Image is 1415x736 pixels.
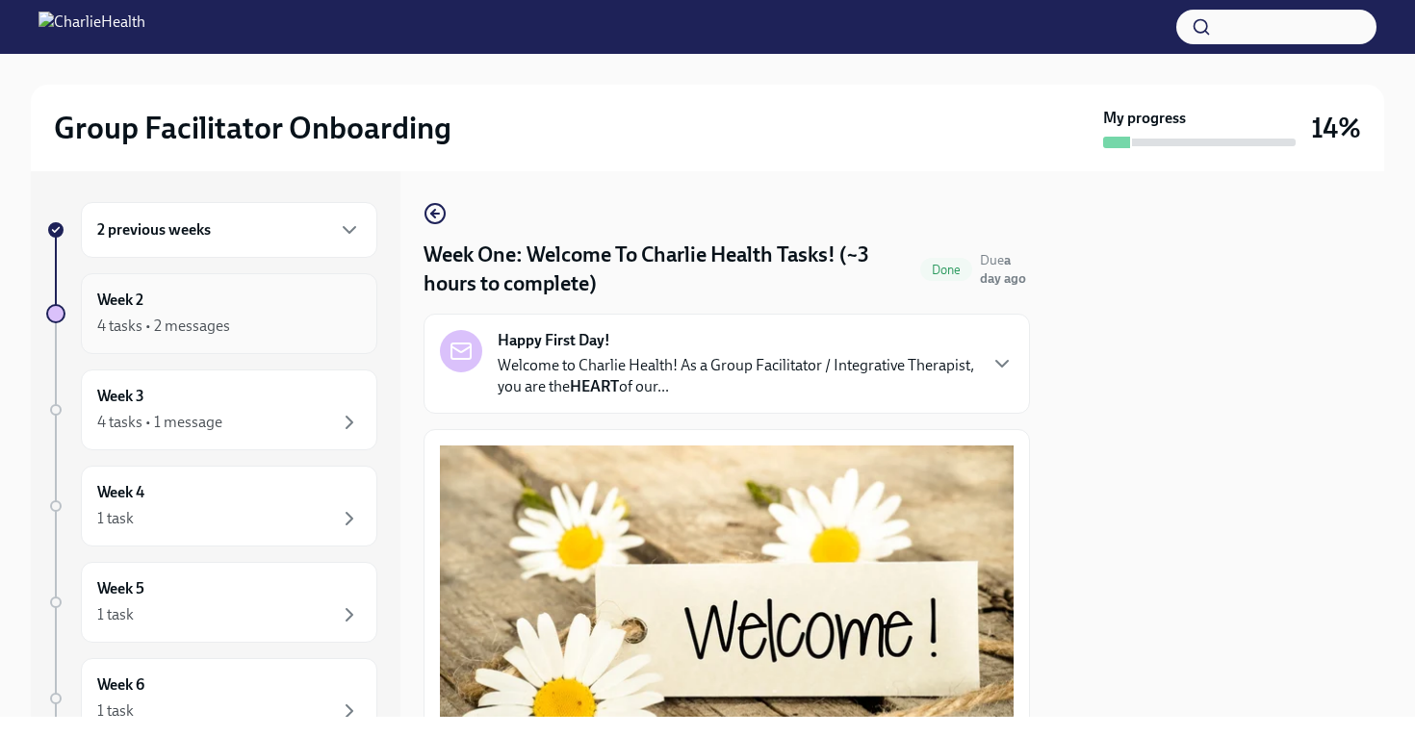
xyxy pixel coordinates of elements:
[97,700,134,722] div: 1 task
[81,202,377,258] div: 2 previous weeks
[498,330,610,351] strong: Happy First Day!
[424,241,913,298] h4: Week One: Welcome To Charlie Health Tasks! (~3 hours to complete)
[46,466,377,546] a: Week 41 task
[97,290,143,311] h6: Week 2
[46,369,377,450] a: Week 34 tasks • 1 message
[1311,111,1361,145] h3: 14%
[570,377,619,395] strong: HEART
[54,109,451,147] h2: Group Facilitator Onboarding
[97,482,144,503] h6: Week 4
[97,508,134,529] div: 1 task
[97,578,144,599] h6: Week 5
[97,674,144,696] h6: Week 6
[980,252,1026,287] span: Due
[46,273,377,354] a: Week 24 tasks • 2 messages
[39,12,145,42] img: CharlieHealth
[980,252,1026,287] strong: a day ago
[97,316,230,337] div: 4 tasks • 2 messages
[97,219,211,241] h6: 2 previous weeks
[97,386,144,407] h6: Week 3
[97,412,222,433] div: 4 tasks • 1 message
[980,251,1030,288] span: September 15th, 2025 10:00
[920,263,973,277] span: Done
[97,604,134,625] div: 1 task
[1103,108,1186,129] strong: My progress
[498,355,975,397] p: Welcome to Charlie Health! As a Group Facilitator / Integrative Therapist, you are the of our...
[46,562,377,643] a: Week 51 task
